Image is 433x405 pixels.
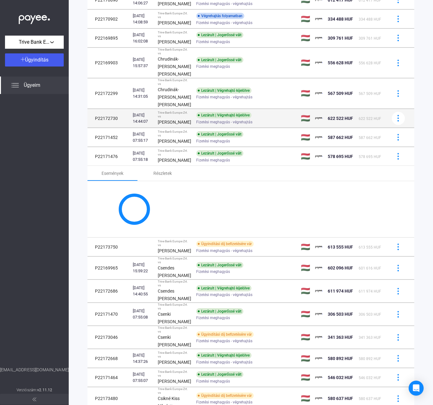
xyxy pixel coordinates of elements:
strong: [PERSON_NAME] [158,360,191,365]
span: 611 974 HUF [359,289,381,294]
strong: v2.11.12 [37,388,52,392]
span: 334 488 HUF [328,17,353,22]
img: payee-logo [315,134,323,141]
div: [DATE] 07:55:07 [133,371,153,384]
div: [DATE] 07:55:17 [133,131,153,144]
img: more-blue [395,115,401,121]
button: more-blue [392,331,405,344]
div: [DATE] 15:57:37 [133,57,153,69]
div: Trive Bank Europe Zrt. vs [158,48,191,55]
button: more-blue [392,32,405,45]
td: 🇭🇺 [298,109,313,128]
div: Lezárult | Végrehajtó kijelölve [196,87,251,94]
button: more-blue [392,12,405,26]
td: 🇭🇺 [298,128,313,147]
div: [DATE] 15:59:22 [133,262,153,274]
div: [DATE] 14:08:59 [133,13,153,25]
span: Fizetési meghagyás [196,63,230,70]
img: more-blue [395,395,401,402]
span: 622 522 HUF [328,116,353,121]
strong: Chrudinák-[PERSON_NAME] [PERSON_NAME] [158,87,191,107]
div: Ügyindítási díj befizetésére vár [196,241,254,247]
img: more-blue [395,355,401,362]
div: Trive Bank Europe Zrt. vs [158,149,191,156]
button: more-blue [392,392,405,405]
img: more-blue [395,334,401,341]
td: 🇭🇺 [298,48,313,78]
span: 341 363 HUF [328,335,353,340]
img: payee-logo [315,15,323,23]
span: 602 096 HUF [328,265,353,270]
strong: [PERSON_NAME] [158,1,191,6]
img: list.svg [11,81,19,89]
img: arrow-double-left-grey.svg [32,398,36,401]
div: Trive Bank Europe Zrt. vs [158,387,191,395]
div: Trive Bank Europe Zrt. vs [158,351,191,358]
td: P22173046 [87,326,130,349]
div: Lezárult | Jogerőssé vált [196,32,243,38]
span: 613 555 HUF [359,245,381,249]
td: P22171464 [87,368,130,387]
img: payee-logo [315,115,323,122]
button: more-blue [392,261,405,274]
div: Lezárult | Jogerőssé vált [196,308,243,314]
span: 580 637 HUF [328,396,353,401]
span: Fizetési meghagyás [196,378,230,385]
div: Trive Bank Europe Zrt. vs [158,303,191,310]
strong: Csenki [PERSON_NAME] [158,335,191,347]
span: 622 522 HUF [359,116,381,121]
span: 567 509 HUF [359,91,381,96]
div: [DATE] 07:55:18 [133,150,153,163]
div: Események [102,170,123,177]
span: Fizetési meghagyás - végrehajtás [196,118,252,126]
img: payee-logo [315,59,323,67]
td: 🇭🇺 [298,78,313,109]
img: more-blue [395,35,401,41]
img: more-blue [395,134,401,141]
span: 613 555 HUF [328,244,353,249]
span: Fizetési meghagyás - végrehajtás [196,247,252,254]
img: more-blue [395,288,401,294]
span: 546 032 HUF [359,376,381,380]
span: Fizetési meghagyás - végrehajtás [196,358,252,366]
button: Trive Bank Europe Zrt. [5,36,64,49]
div: Lezárult | Jogerőssé vált [196,131,243,137]
div: Trive Bank Europe Zrt. vs [158,12,191,19]
span: 309 761 HUF [328,36,353,41]
td: 🇭🇺 [298,303,313,326]
td: P22169965 [87,257,130,279]
div: [DATE] 14:37:26 [133,352,153,365]
div: Trive Bank Europe Zrt. vs [158,370,191,378]
strong: Chrudinák-[PERSON_NAME] [PERSON_NAME] [158,57,191,77]
strong: [PERSON_NAME] [158,139,191,144]
span: Fizetési meghagyás [196,137,230,145]
button: more-blue [392,240,405,254]
img: payee-logo [315,395,323,402]
span: 587 662 HUF [359,136,381,140]
span: 611 974 HUF [328,289,353,294]
img: payee-logo [315,374,323,381]
span: 334 488 HUF [359,17,381,22]
img: more-blue [395,311,401,318]
span: 309 761 HUF [359,36,381,41]
img: more-blue [395,153,401,160]
div: Lezárult | Jogerőssé vált [196,150,243,156]
div: [DATE] 14:31:05 [133,87,153,100]
span: 578 695 HUF [328,154,353,159]
td: 🇭🇺 [298,10,313,28]
span: Fizetési meghagyás [196,268,230,275]
div: [DATE] 14:40:55 [133,285,153,297]
img: payee-logo [315,243,323,251]
span: Fizetési meghagyás [196,314,230,322]
td: 🇭🇺 [298,326,313,349]
div: Ügyindítási díj befizetésére vár [196,331,254,338]
td: 🇭🇺 [298,238,313,256]
td: 🇭🇺 [298,349,313,368]
button: more-blue [392,56,405,69]
div: Lezárult | Végrehajtó kijelölve [196,285,251,291]
strong: [PERSON_NAME] [158,248,191,253]
img: payee-logo [315,287,323,295]
div: Trive Bank Europe Zrt. vs [158,240,191,247]
img: more-blue [395,60,401,66]
div: Trive Bank Europe Zrt. vs [158,130,191,137]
